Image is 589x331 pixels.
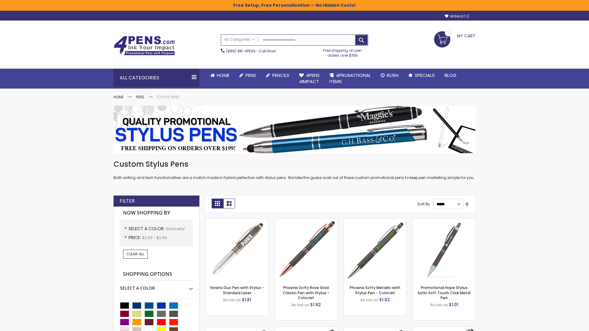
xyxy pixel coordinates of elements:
[114,94,124,100] a: Home
[344,219,406,281] img: Phoenix Softy Metallic with Stylus Pen - ColorJet-Gunmetal
[275,219,337,281] img: Phoenix Softy Rose Gold Classic Pen with Stylus - ColorJet-Gunmetal
[310,302,321,308] span: $1.92
[221,35,258,45] a: All Categories
[166,226,185,231] span: Gunmetal
[413,219,475,281] img: Promotional Hope Stylus Satin Soft Touch Click Metal Pen-Gunmetal
[120,198,135,204] strong: Filter
[136,94,144,100] a: Pens
[245,72,256,78] span: Pens
[445,72,456,78] span: Blog
[206,218,268,223] a: Vivano Duo Pen with Stylus - Standard Laser-Gunmetal
[329,72,371,85] span: 4PROMOTIONAL ITEMS
[325,69,376,89] a: 4PROMOTIONALITEMS
[344,218,406,223] a: Phoenix Softy Metallic with Stylus Pen - ColorJet-Gunmetal
[129,234,142,241] span: Price
[275,218,337,223] a: Phoenix Softy Rose Gold Classic Pen with Stylus - ColorJet-Gunmetal
[226,48,256,54] a: (888) 88-4PENS
[114,159,475,181] div: Both writing and tech functionalities are a match made in hybrid perfection with stylus pens. We ...
[299,72,320,85] span: 4Pens 4impact
[206,219,268,281] img: Vivano Duo Pen with Stylus - Standard Laser-Gunmetal
[445,14,469,19] a: Wishlist
[114,69,199,87] div: All Categories
[129,226,166,232] span: Select A Color
[376,69,403,82] a: Rush
[415,72,435,78] span: Specials
[114,159,475,169] h1: Custom Stylus Pens
[272,72,289,78] span: Pencils
[142,235,167,240] span: $2.00 - $2.99
[430,302,448,307] span: As low as
[387,72,398,78] span: Rush
[242,297,251,303] span: $1.81
[226,48,276,54] span: - Call Now!
[206,69,234,82] a: Home
[157,94,179,100] strong: Stylus Pens
[223,297,241,302] span: As low as
[283,285,329,300] a: Phoenix Softy Rose Gold Classic Pen with Stylus - ColorJet
[418,285,471,300] a: Promotional Hope Stylus Satin Soft Touch Click Metal Pen
[413,218,475,223] a: Promotional Hope Stylus Satin Soft Touch Click Metal Pen-Gunmetal
[449,302,458,308] span: $1.01
[114,36,175,55] img: 4Pens Custom Pens and Promotional Products
[212,199,223,208] strong: Grid
[403,69,440,82] a: Specials
[217,72,229,78] span: Home
[440,69,461,82] a: Blog
[126,251,144,257] span: Clear All
[360,297,378,302] span: As low as
[291,302,309,307] span: As low as
[379,297,390,303] span: $1.92
[123,250,148,258] a: Clear All
[234,69,261,82] a: Pens
[417,201,430,207] label: Sort By
[224,37,255,42] span: All Categories
[114,106,475,153] img: Stylus Pens
[120,268,193,281] strong: Shopping Options
[317,46,368,58] div: Free shipping on pen orders over $199
[294,69,325,89] a: 4Pens4impact
[120,281,193,291] div: Select A Color
[350,285,400,295] a: Phoenix Softy Metallic with Stylus Pen - ColorJet
[210,285,264,295] a: Vivano Duo Pen with Stylus - Standard Laser
[261,69,294,82] a: Pencils
[120,207,193,219] strong: Now Shopping by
